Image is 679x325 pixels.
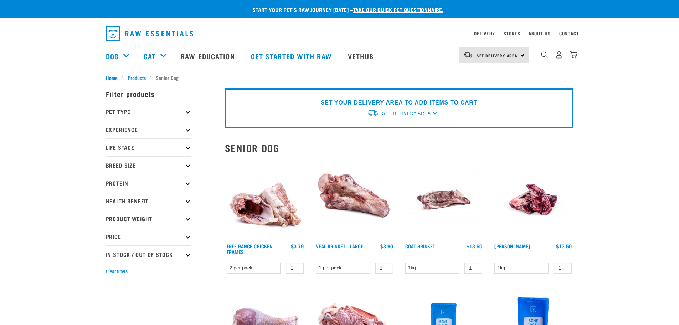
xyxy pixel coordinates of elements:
[106,210,191,228] p: Product Weight
[100,24,579,44] nav: dropdown navigation
[225,159,306,240] img: 1236 Chicken Frame Turks 01
[529,32,550,35] a: About Us
[403,159,484,240] img: Goat Brisket
[124,74,149,81] a: Products
[555,51,563,59] img: user.png
[106,74,118,81] span: Home
[316,245,363,247] a: Veal Brisket - Large
[106,192,191,210] p: Health Benefit
[286,263,304,274] input: 1
[106,268,128,275] button: Clear filters
[106,74,573,81] nav: breadcrumbs
[106,228,191,245] p: Price
[367,109,379,117] img: van-moving.png
[106,85,191,103] p: Filter products
[106,74,122,81] a: Home
[106,51,119,61] a: Dog
[106,138,191,156] p: Life Stage
[494,245,530,247] a: [PERSON_NAME]
[380,243,393,249] div: $3.90
[554,263,572,274] input: 1
[493,159,573,240] img: Venison Brisket Bone 1662
[174,42,243,70] a: Raw Education
[106,103,191,121] p: Pet Type
[106,245,191,263] p: In Stock / Out Of Stock
[556,243,572,249] div: $13.50
[559,32,579,35] a: Contact
[144,51,156,61] a: Cat
[106,121,191,138] p: Experience
[474,32,495,35] a: Delivery
[321,98,477,107] p: SET YOUR DELIVERY AREA TO ADD ITEMS TO CART
[541,51,548,58] img: home-icon-1@2x.png
[106,26,193,41] img: Raw Essentials Logo
[128,74,146,81] span: Products
[106,174,191,192] p: Protein
[225,142,573,153] h2: Senior Dog
[353,8,443,11] a: take our quick pet questionnaire.
[405,245,435,247] a: Goat Brisket
[314,159,395,240] img: 1205 Veal Brisket 1pp 01
[106,156,191,174] p: Breed Size
[244,42,341,70] a: Get started with Raw
[463,52,473,58] img: van-moving.png
[341,42,383,70] a: Vethub
[504,32,520,35] a: Stores
[291,243,304,249] div: $3.79
[570,51,577,59] img: home-icon@2x.png
[477,54,518,57] span: Set Delivery Area
[464,263,482,274] input: 1
[375,263,393,274] input: 1
[467,243,482,249] div: $13.50
[382,111,431,116] span: Set Delivery Area
[227,245,273,253] a: Free Range Chicken Frames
